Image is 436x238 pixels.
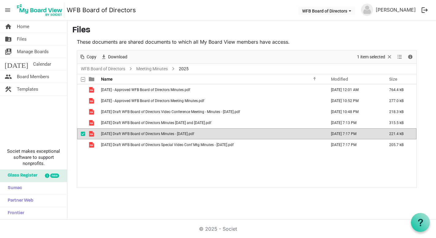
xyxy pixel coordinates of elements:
span: Modified [331,77,348,82]
span: [DATE] [5,58,28,70]
td: 764.4 kB is template cell column header Size [383,84,416,95]
td: 5-1-2025 Draft WFB Board of Directors Video Conference Meeting - Minutes - 5-1-2025.pdf is templa... [99,106,325,117]
td: is template cell column header type [85,84,99,95]
span: Glass Register [5,170,37,182]
td: is template cell column header type [85,128,99,139]
a: WFB Board of Directors [67,4,136,16]
a: © 2025 - Societ [199,226,237,232]
span: [DATE] Draft WFB Board of Directors Minutes - [DATE].pdf [101,132,194,136]
td: checkbox [77,139,85,150]
td: checkbox [77,95,85,106]
a: My Board View Logo [15,2,67,18]
span: menu [2,4,13,16]
img: no-profile-picture.svg [361,4,373,16]
div: Download [99,51,130,64]
span: Name [101,77,113,82]
div: View [395,51,405,64]
img: My Board View Logo [15,2,64,18]
span: folder_shared [5,33,12,45]
td: is template cell column header type [85,95,99,106]
span: Societ makes exceptional software to support nonprofits. [3,148,64,167]
span: home [5,20,12,33]
h3: Files [72,25,431,36]
td: September 12, 2025 7:17 PM column header Modified [325,139,383,150]
span: construction [5,83,12,95]
span: switch_account [5,46,12,58]
td: 218.3 kB is template cell column header Size [383,106,416,117]
a: [PERSON_NAME] [373,4,418,16]
span: people [5,71,12,83]
div: Details [405,51,415,64]
span: Size [389,77,397,82]
div: new [50,174,59,178]
button: Selection [356,53,394,61]
span: [DATE] Draft WFB Board of Directors Video Conference Meeting - Minutes - [DATE].pdf [101,110,240,114]
td: 8-19-2025 Draft WFB Board of Directors Special Video Conf Mtg Minutes - 8-19-2025.pdf is template... [99,139,325,150]
button: Details [406,53,415,61]
span: Sumac [5,182,22,194]
span: [DATE] - Approved WFB Board of Directors Minutes.pdf [101,88,190,92]
td: is template cell column header type [85,139,99,150]
span: Files [17,33,27,45]
td: 277.0 kB is template cell column header Size [383,95,416,106]
td: 6-2-2025 Draft WFB Board of Directors Minutes 6-2 and 6-3-2025.pdf is template cell column header... [99,117,325,128]
span: [DATE] - Approved WFB Board of Directors Meeting Minutes.pdf [101,99,204,103]
span: Board Members [17,71,49,83]
button: Download [100,53,129,61]
button: WFB Board of Directors dropdownbutton [298,6,355,15]
td: September 12, 2025 7:13 PM column header Modified [325,117,383,128]
div: Copy [77,51,99,64]
span: Calendar [33,58,51,70]
span: Manage Boards [17,46,49,58]
td: May 26, 2025 10:52 PM column header Modified [325,95,383,106]
td: September 12, 2025 7:17 PM column header Modified [325,128,383,139]
p: These documents are shared documents to which all My Board View members have access. [77,38,417,46]
span: Home [17,20,29,33]
span: [DATE] Draft WFB Board of Directors Special Video Conf Mtg Minutes - [DATE].pdf [101,143,234,147]
button: logout [418,4,431,16]
a: Meeting Minutes [135,65,169,73]
span: Download [107,53,128,61]
button: View dropdownbutton [396,53,403,61]
td: 315.5 kB is template cell column header Size [383,117,416,128]
span: Copy [86,53,97,61]
span: Frontier [5,207,24,219]
td: is template cell column header type [85,106,99,117]
td: checkbox [77,84,85,95]
td: 7-29-2025 Draft WFB Board of Directors Minutes - 7-29-2025.pdf is template cell column header Name [99,128,325,139]
button: Copy [78,53,98,61]
a: WFB Board of Directors [80,65,126,73]
td: 1-15-2025 - Approved WFB Board of Directors Minutes.pdf is template cell column header Name [99,84,325,95]
span: 1 item selected [356,53,386,61]
td: checkbox [77,117,85,128]
td: 221.4 kB is template cell column header Size [383,128,416,139]
td: April 30, 2025 12:01 AM column header Modified [325,84,383,95]
span: [DATE] Draft WFB Board of Directors Minutes [DATE] and [DATE].pdf [101,121,211,125]
div: Clear selection [355,51,395,64]
td: is template cell column header type [85,117,99,128]
span: Partner Web [5,195,33,207]
td: 3-19-2025 - Approved WFB Board of Directors Meeting Minutes.pdf is template cell column header Name [99,95,325,106]
td: checkbox [77,128,85,139]
span: Templates [17,83,38,95]
td: May 26, 2025 10:48 PM column header Modified [325,106,383,117]
span: 2025 [178,65,190,73]
td: 205.7 kB is template cell column header Size [383,139,416,150]
td: checkbox [77,106,85,117]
